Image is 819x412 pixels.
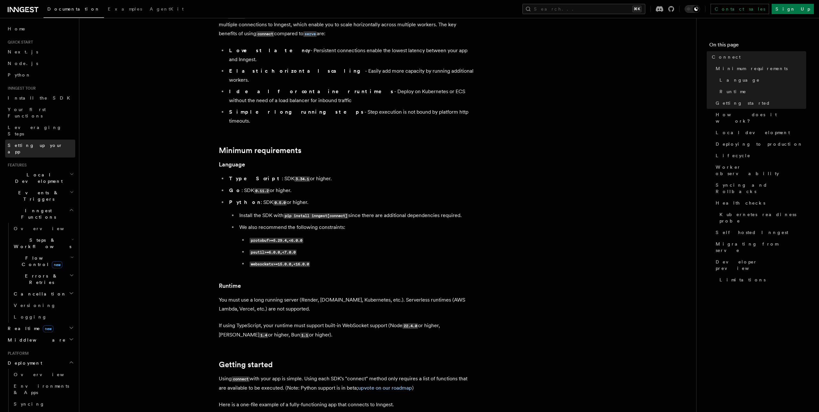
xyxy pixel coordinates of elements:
[713,179,806,197] a: Syncing and Rollbacks
[11,291,67,297] span: Cancellation
[720,77,760,83] span: Language
[772,4,814,14] a: Sign Up
[716,152,751,159] span: Lifecycle
[14,384,69,395] span: Environments & Apps
[5,207,69,220] span: Inngest Functions
[47,6,100,12] span: Documentation
[717,74,806,86] a: Language
[229,199,261,205] strong: Python
[713,197,806,209] a: Health checks
[303,30,317,36] a: serve
[8,125,62,136] span: Leveraging Steps
[8,95,74,101] span: Install the SDK
[716,65,788,72] span: Minimum requirements
[11,270,75,288] button: Errors & Retries
[5,357,75,369] button: Deployment
[5,163,27,168] span: Features
[11,288,75,300] button: Cancellation
[5,334,75,346] button: Middleware
[720,211,806,224] span: Kubernetes readiness probe
[294,176,310,182] code: 3.34.1
[11,237,71,250] span: Steps & Workflows
[5,46,75,58] a: Next.js
[11,380,75,398] a: Environments & Apps
[229,187,242,193] strong: Go
[11,300,75,311] a: Versioning
[259,333,268,338] code: 1.4
[229,175,282,182] strong: TypeScript
[146,2,187,17] a: AgentKit
[8,61,38,66] span: Node.js
[250,250,297,255] code: psutil>=6.0.0,<7.0.0
[5,40,33,45] span: Quick start
[219,281,241,290] a: Runtime
[709,51,806,63] a: Connect
[522,4,645,14] button: Search...⌘K
[229,47,310,53] strong: Lowest latency
[108,6,142,12] span: Examples
[5,122,75,140] a: Leveraging Steps
[716,100,770,106] span: Getting started
[237,211,475,220] li: Install the SDK with since there are additional dependencies required.
[219,146,301,155] a: Minimum requirements
[5,223,75,323] div: Inngest Functions
[227,108,475,125] li: - Step execution is not bound by platform http timeouts.
[717,86,806,97] a: Runtime
[14,372,80,377] span: Overview
[227,13,245,19] code: connect
[720,88,746,95] span: Runtime
[14,226,80,231] span: Overview
[303,31,317,37] code: serve
[219,160,245,169] a: Language
[717,209,806,227] a: Kubernetes readiness probe
[713,150,806,161] a: Lifecycle
[5,187,75,205] button: Events & Triggers
[150,6,184,12] span: AgentKit
[5,360,42,366] span: Deployment
[713,227,806,238] a: Self hosted Inngest
[8,107,46,118] span: Your first Functions
[11,398,75,410] a: Syncing
[716,111,806,124] span: How does it work?
[219,374,475,392] p: Using with your app is simple. Using each SDK's "connect" method only requires a list of function...
[11,252,75,270] button: Flow Controlnew
[273,200,287,206] code: 0.5.0
[227,67,475,85] li: - Easily add more capacity by running additional workers.
[713,63,806,74] a: Minimum requirements
[254,188,270,194] code: 0.11.2
[14,303,56,308] span: Versioning
[227,198,475,269] li: : SDK or higher.
[709,41,806,51] h4: On this page
[5,86,36,91] span: Inngest tour
[716,229,788,236] span: Self hosted Inngest
[219,295,475,313] p: You must use a long running server (Render, [DOMAIN_NAME], Kubernetes, etc.). Serverless runtimes...
[227,46,475,64] li: - Persistent connections enable the lowest latency between your app and Inngest.
[8,72,31,77] span: Python
[716,241,806,254] span: Migrating from serve
[237,223,475,269] li: We also recommend the following constraints:
[219,360,273,369] a: Getting started
[5,337,66,343] span: Middleware
[716,200,765,206] span: Health checks
[11,369,75,380] a: Overview
[5,323,75,334] button: Realtimenew
[250,262,310,267] code: websockets>=15.0.0,<16.0.0
[227,186,475,195] li: : SDK or higher.
[716,129,790,136] span: Local development
[711,4,769,14] a: Contact sales
[5,172,70,184] span: Local Development
[44,2,104,18] a: Documentation
[358,385,412,391] a: upvote on our roadmap
[632,6,641,12] kbd: ⌘K
[5,190,70,202] span: Events & Triggers
[717,274,806,286] a: Limitations
[5,23,75,35] a: Home
[713,138,806,150] a: Deploying to production
[11,311,75,323] a: Logging
[256,31,274,37] code: connect
[14,401,45,407] span: Syncing
[713,161,806,179] a: Worker observability
[685,5,700,13] button: Toggle dark mode
[5,351,29,356] span: Platform
[300,333,309,338] code: 1.1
